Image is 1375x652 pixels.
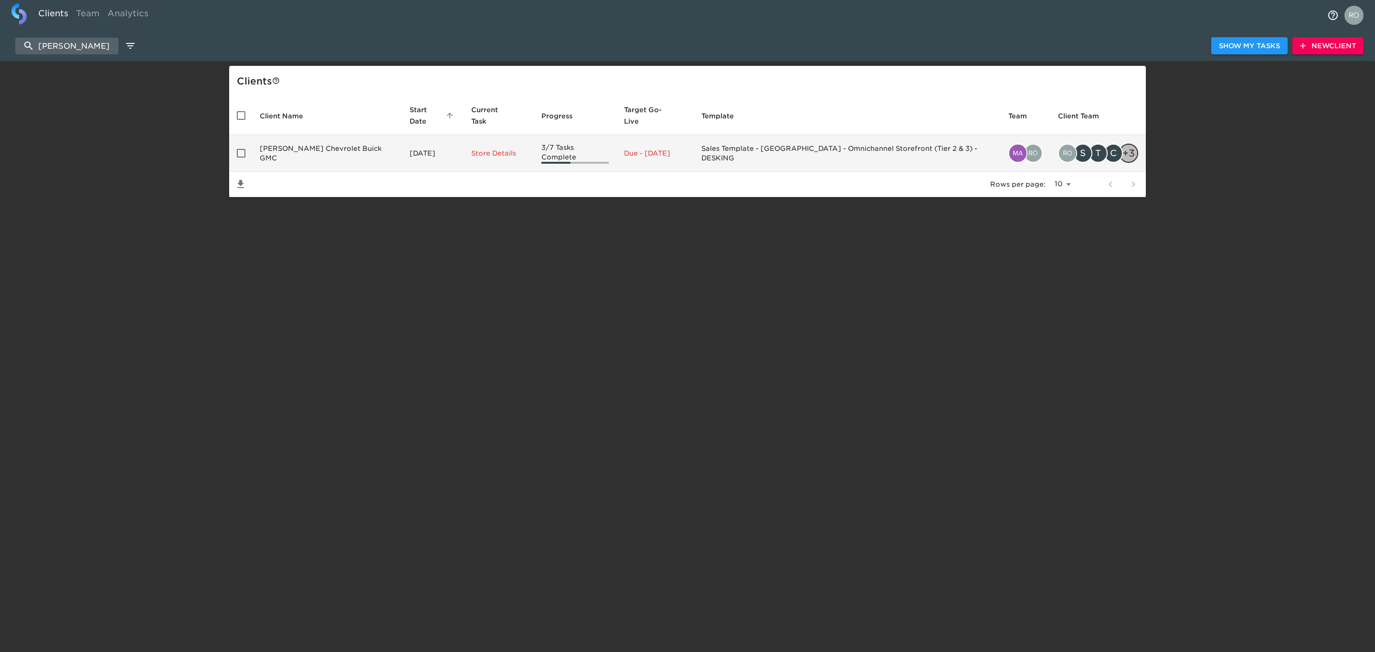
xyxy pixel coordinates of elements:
[1073,144,1092,163] div: S
[1119,144,1138,163] div: + 3
[624,148,687,158] p: Due - [DATE]
[1322,4,1344,27] button: notifications
[1300,40,1356,52] span: New Client
[1058,144,1138,163] div: rohitvarma.addepalli@cdk.com, steve.bruckman@spurrdealerships.com, tammy.otto@spurrdealerships.co...
[272,77,280,84] svg: This is a list of all of your clients and clients shared with you
[1219,40,1280,52] span: Show My Tasks
[534,135,616,172] td: 3/7 Tasks Complete
[229,173,252,196] button: Save List
[471,148,526,158] p: Store Details
[624,104,687,127] span: Target Go-Live
[541,110,585,122] span: Progress
[1008,144,1043,163] div: matthew.grajales@cdk.com, rohitvarma.addepalli@cdk.com
[1049,177,1074,191] select: rows per page
[72,3,104,27] a: Team
[34,3,72,27] a: Clients
[1025,145,1042,162] img: rohitvarma.addepalli@cdk.com
[694,135,1001,172] td: Sales Template - [GEOGRAPHIC_DATA] - Omnichannel Storefront (Tier 2 & 3) - DESKING
[1009,145,1026,162] img: matthew.grajales@cdk.com
[1008,110,1039,122] span: Team
[402,135,464,172] td: [DATE]
[990,179,1046,189] p: Rows per page:
[624,104,674,127] span: Calculated based on the start date and the duration of all Tasks contained in this Hub.
[1058,110,1111,122] span: Client Team
[260,110,316,122] span: Client Name
[104,3,152,27] a: Analytics
[229,96,1146,197] table: enhanced table
[1211,37,1288,55] button: Show My Tasks
[1344,6,1364,25] img: Profile
[1292,37,1364,55] button: NewClient
[11,3,27,24] img: logo
[471,104,526,127] span: Current Task
[1104,144,1123,163] div: C
[1059,145,1076,162] img: rohitvarma.addepalli@cdk.com
[122,38,138,54] button: edit
[701,110,746,122] span: Template
[1089,144,1108,163] div: T
[237,74,1142,89] div: Client s
[410,104,456,127] span: Start Date
[15,38,118,54] input: search
[252,135,402,172] td: [PERSON_NAME] Chevrolet Buick GMC
[471,104,514,127] span: This is the next Task in this Hub that should be completed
